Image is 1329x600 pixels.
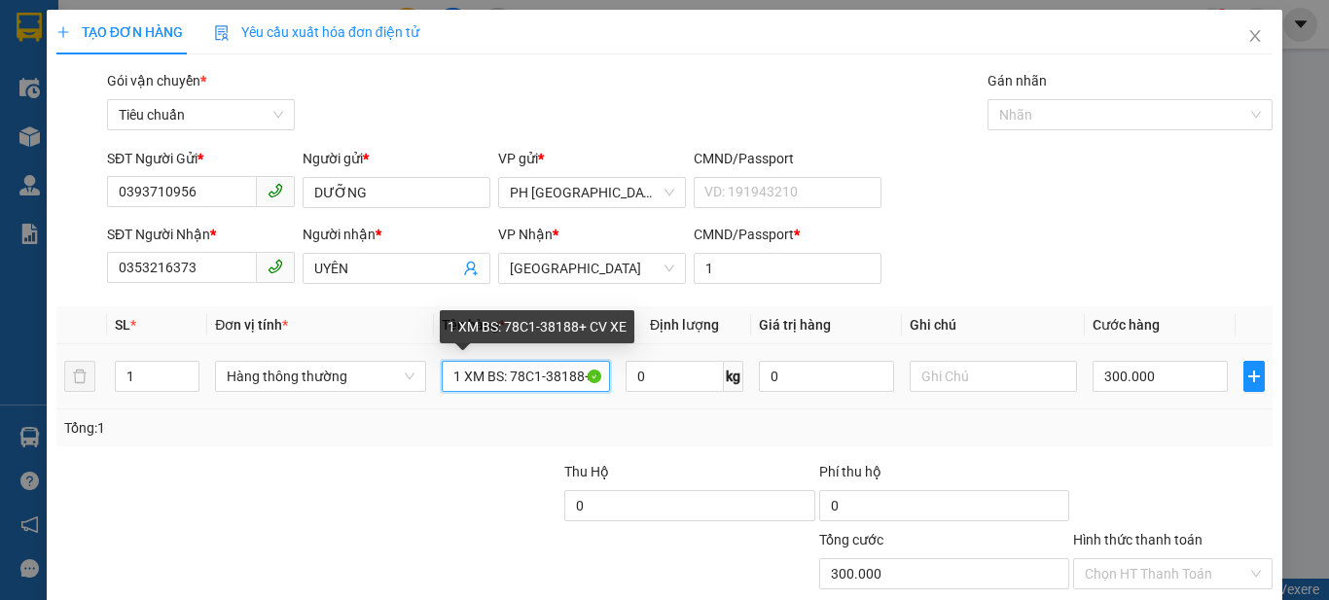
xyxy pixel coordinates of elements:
[56,25,70,39] span: plus
[215,317,288,333] span: Đơn vị tính
[214,25,230,41] img: icon
[650,317,719,333] span: Định lượng
[724,361,743,392] span: kg
[819,461,1069,490] div: Phí thu hộ
[759,361,893,392] input: 0
[510,254,674,283] span: Tuy Hòa
[694,224,881,245] div: CMND/Passport
[440,310,634,343] div: 1 XM BS: 78C1-38188+ CV XE
[510,178,674,207] span: PH Sài Gòn
[988,73,1047,88] label: Gán nhãn
[303,224,490,245] div: Người nhận
[56,24,183,40] span: TẠO ĐƠN HÀNG
[564,464,609,479] span: Thu Hộ
[115,317,130,333] span: SL
[1247,28,1263,44] span: close
[694,148,881,169] div: CMND/Passport
[64,417,515,439] div: Tổng: 1
[227,362,414,391] span: Hàng thông thường
[498,148,686,169] div: VP gửi
[107,224,295,245] div: SĐT Người Nhận
[214,24,419,40] span: Yêu cầu xuất hóa đơn điện tử
[463,261,479,276] span: user-add
[1243,361,1266,392] button: plus
[268,259,283,274] span: phone
[902,306,1086,344] th: Ghi chú
[1244,369,1265,384] span: plus
[119,100,283,129] span: Tiêu chuẩn
[759,317,831,333] span: Giá trị hàng
[107,73,206,88] span: Gói vận chuyển
[819,532,883,547] span: Tổng cước
[442,361,610,392] input: VD: Bàn, Ghế
[303,148,490,169] div: Người gửi
[268,183,283,198] span: phone
[498,227,553,242] span: VP Nhận
[1073,532,1203,547] label: Hình thức thanh toán
[910,361,1078,392] input: Ghi Chú
[1228,10,1282,64] button: Close
[64,361,95,392] button: delete
[107,148,295,169] div: SĐT Người Gửi
[1093,317,1160,333] span: Cước hàng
